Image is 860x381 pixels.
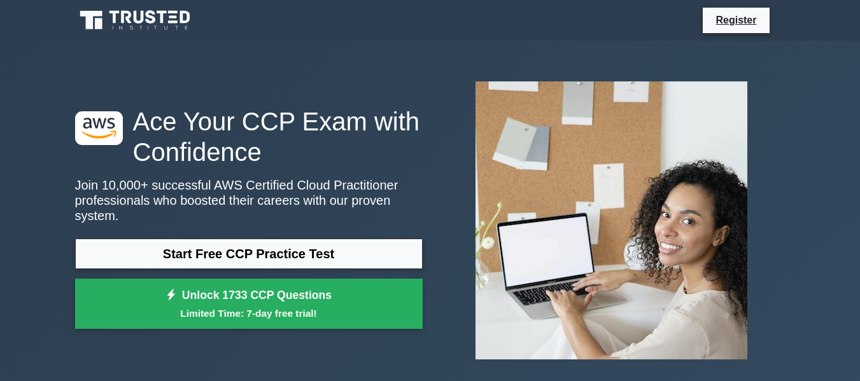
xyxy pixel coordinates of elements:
[91,306,407,321] small: Limited Time: 7-day free trial!
[75,239,423,269] a: Start Free CCP Practice Test
[75,177,423,223] p: Join 10,000+ successful AWS Certified Cloud Practitioner professionals who boosted their careers ...
[75,106,423,167] h1: Ace Your CCP Exam with Confidence
[708,12,764,28] a: Register
[75,279,423,329] a: Unlock 1733 CCP QuestionsLimited Time: 7-day free trial!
